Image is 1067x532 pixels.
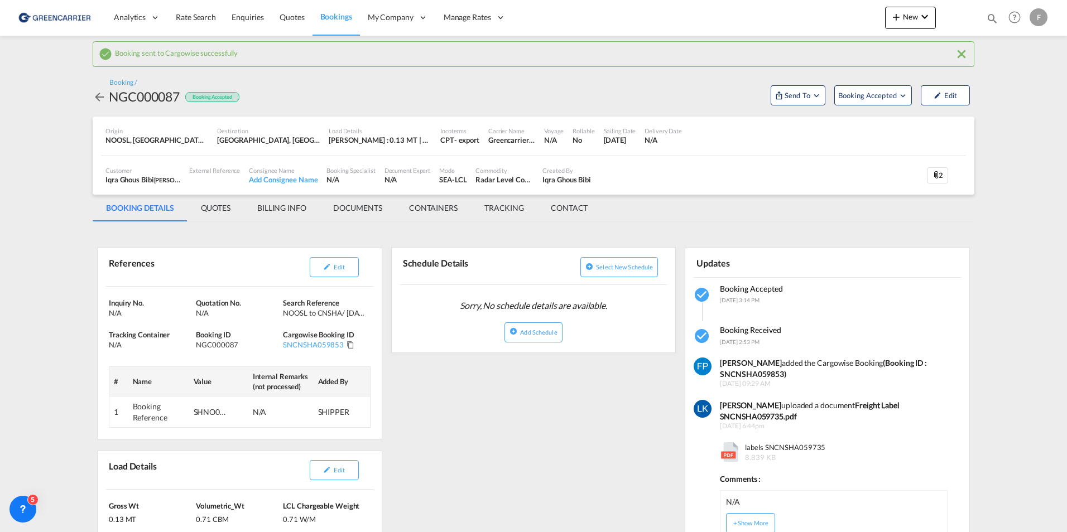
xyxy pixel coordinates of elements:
md-tab-item: CONTACT [537,195,601,221]
div: NOOSL, Oslo, Norway, Northern Europe, Europe [105,135,208,145]
div: SNCNSHA059853 [283,340,344,350]
div: - export [454,135,479,145]
div: Created By [542,166,591,175]
strong: [PERSON_NAME] [720,358,782,367]
md-icon: icon-plus-circle [585,263,593,270]
td: Booking Reference [128,396,189,428]
md-icon: icon-close [955,47,968,61]
img: e39c37208afe11efa9cb1d7a6ea7d6f5.png [17,5,92,30]
span: [DATE] 2:53 PM [720,338,760,345]
strong: (Booking ID : SNCNSHA059853) [720,358,927,379]
md-tab-item: DOCUMENTS [320,195,396,221]
div: 2 [927,167,948,184]
div: Consignee Name [249,166,318,175]
div: References [106,253,237,282]
td: 1 [109,396,128,428]
md-icon: icon-checkbox-marked-circle [99,47,112,61]
md-icon: icon-pencil [323,466,331,473]
md-tab-item: CONTAINERS [396,195,471,221]
span: Gross Wt [109,501,139,510]
span: Rate Search [176,12,216,22]
div: Customer [105,166,180,175]
b: Freight Label SNCNSHA059735.pdf [720,400,900,421]
md-icon: icon-pencil [323,263,331,270]
md-icon: Click to Copy [347,341,354,349]
div: Mode [439,166,467,175]
div: CPT [440,135,454,145]
div: Iqra Ghous Bibi [542,175,591,185]
span: [DATE] 09:29 AM [720,379,953,389]
div: Destination [217,127,320,135]
span: Booking ID [196,330,231,339]
img: +wu5QOAAAABklEQVQDAHrz7WpD1eP4AAAAAElFTkSuQmCC [694,357,712,375]
div: icon-magnify [986,12,998,29]
md-icon: icon-checkbox-marked-circle [694,286,712,304]
md-icon: icon-plus 400-fg [890,10,903,23]
th: Internal Remarks (not processed) [248,366,314,396]
span: Edit [334,263,344,270]
button: Open demo menu [771,85,825,105]
span: 8.839 KB [745,453,775,462]
div: Radar Level Control Panel [475,175,533,185]
button: icon-plus-circleAdd Schedule [504,322,562,342]
span: Inquiry No. [109,298,144,307]
span: Edit [334,466,344,473]
div: added the Cargowise Booking [720,357,953,379]
span: Bookings [320,12,352,21]
div: Commodity [475,166,533,175]
img: 0ocgo4AAAAGSURBVAMAOl6AW4jsYCYAAAAASUVORK5CYII= [694,400,712,418]
div: Add Consignee Name [249,175,318,185]
div: N/A [645,135,682,145]
div: Booking Specialist [326,166,375,175]
div: NGC000087 [109,88,180,105]
span: [DATE] 6:44pm [720,422,953,431]
button: icon-pencilEdit [310,460,359,480]
div: Document Expert [384,166,431,175]
span: New [890,12,931,21]
div: N/A [109,340,193,350]
button: icon-pencilEdit [921,85,970,105]
div: NOOSL to CNSHA/ 05 October, 2025 [283,308,367,318]
button: icon-pencilEdit [310,257,359,277]
md-tab-item: TRACKING [471,195,537,221]
span: Manage Rates [444,12,491,23]
span: Select new schedule [596,263,653,270]
div: icon-arrow-left [93,88,109,105]
div: No [573,135,594,145]
b: [PERSON_NAME] [720,400,781,410]
span: Tracking Container [109,330,170,339]
span: [PERSON_NAME] Linjeagenturer AS [154,175,251,184]
div: N/A [253,407,286,418]
span: [DATE] 3:14 PM [720,297,760,303]
span: Sorry, No schedule details are available. [455,295,612,316]
div: Booking Accepted [185,92,239,103]
md-icon: icon-checkbox-marked-circle [694,327,712,345]
md-icon: icon-magnify [986,12,998,25]
span: Add Schedule [520,328,557,336]
div: CNSHA, Shanghai, SH, China, Greater China & Far East Asia, Asia Pacific [217,135,320,145]
div: 0.71 W/M [283,511,367,524]
div: Comments : [720,468,947,485]
span: Quotes [280,12,304,22]
div: uploaded a document [720,400,953,422]
div: N/A [196,308,280,318]
div: Incoterms [440,127,479,135]
div: 0.71 CBM [196,511,280,524]
button: icon-plus-circleSelect new schedule [580,257,658,277]
div: N/A [726,496,740,507]
span: Help [1005,8,1024,27]
span: My Company [368,12,414,23]
div: N/A [544,135,564,145]
div: F [1030,8,1047,26]
th: Added By [314,366,371,396]
md-pagination-wrapper: Use the left and right arrow keys to navigate between tabs [93,195,601,221]
md-tab-item: QUOTES [188,195,244,221]
div: Sailing Date [604,127,636,135]
span: Volumetric_Wt [196,501,244,510]
div: Voyage [544,127,564,135]
th: # [109,366,128,396]
div: 5 Oct 2025 [604,135,636,145]
button: Open demo menu [834,85,912,105]
md-icon: icon-arrow-left [93,90,106,104]
div: 0.13 MT [109,511,193,524]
